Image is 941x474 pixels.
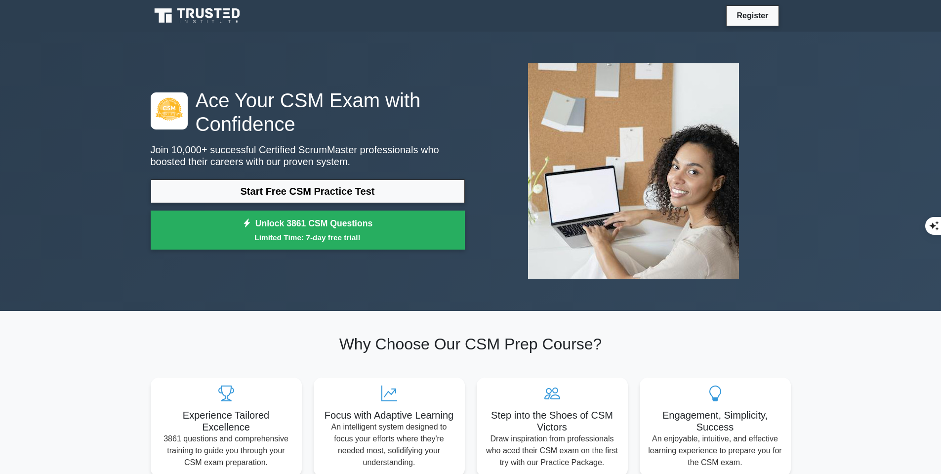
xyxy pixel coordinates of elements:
p: Join 10,000+ successful Certified ScrumMaster professionals who boosted their careers with our pr... [151,144,465,168]
a: Start Free CSM Practice Test [151,179,465,203]
small: Limited Time: 7-day free trial! [163,232,452,243]
a: Register [731,9,774,22]
h5: Step into the Shoes of CSM Victors [485,409,620,433]
h2: Why Choose Our CSM Prep Course? [151,335,791,353]
a: Unlock 3861 CSM QuestionsLimited Time: 7-day free trial! [151,211,465,250]
h5: Engagement, Simplicity, Success [648,409,783,433]
h5: Experience Tailored Excellence [159,409,294,433]
p: An enjoyable, intuitive, and effective learning experience to prepare you for the CSM exam. [648,433,783,469]
p: Draw inspiration from professionals who aced their CSM exam on the first try with our Practice Pa... [485,433,620,469]
p: An intelligent system designed to focus your efforts where they're needed most, solidifying your ... [322,421,457,469]
h5: Focus with Adaptive Learning [322,409,457,421]
h1: Ace Your CSM Exam with Confidence [151,88,465,136]
p: 3861 questions and comprehensive training to guide you through your CSM exam preparation. [159,433,294,469]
